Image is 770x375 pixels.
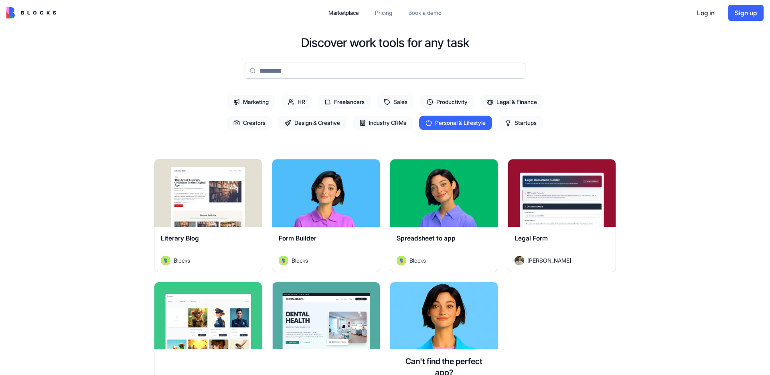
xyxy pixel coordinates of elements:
[292,256,308,265] span: Blocks
[515,234,548,242] span: Legal Form
[279,256,288,265] img: Avatar
[161,234,199,242] span: Literary Blog
[690,5,722,21] button: Log in
[420,95,474,109] span: Productivity
[527,256,571,265] span: [PERSON_NAME]
[161,256,170,265] img: Avatar
[419,116,492,130] span: Personal & Lifestyle
[515,256,524,265] img: Avatar
[508,159,616,272] a: Legal FormAvatar[PERSON_NAME]
[377,95,414,109] span: Sales
[301,35,469,50] h2: Discover work tools for any task
[322,6,365,20] a: Marketplace
[409,256,426,265] span: Blocks
[408,9,442,17] div: Book a demo
[278,116,346,130] span: Design & Creative
[390,159,498,272] a: Spreadsheet to appAvatarBlocks
[498,116,543,130] span: Startups
[279,234,316,242] span: Form Builder
[728,5,764,21] button: Sign up
[282,95,312,109] span: HR
[154,159,262,272] a: Literary BlogAvatarBlocks
[397,256,406,265] img: Avatar
[227,116,272,130] span: Creators
[318,95,371,109] span: Freelancers
[402,6,448,20] a: Book a demo
[227,95,275,109] span: Marketing
[174,256,190,265] span: Blocks
[328,9,359,17] div: Marketplace
[6,7,56,18] img: logo
[353,116,413,130] span: Industry CRMs
[272,159,380,272] a: Form BuilderAvatarBlocks
[390,282,498,349] img: Ella AI assistant
[369,6,399,20] a: Pricing
[480,95,543,109] span: Legal & Finance
[375,9,392,17] div: Pricing
[397,234,456,242] span: Spreadsheet to app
